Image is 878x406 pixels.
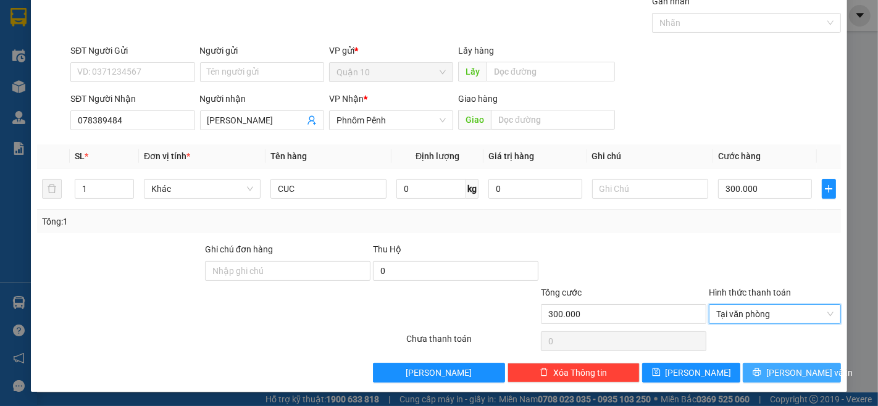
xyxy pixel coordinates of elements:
span: Thu Hộ [373,244,401,254]
span: kg [466,179,479,199]
th: Ghi chú [587,144,714,168]
label: Hình thức thanh toán [709,288,791,297]
span: Đơn vị tính [144,151,190,161]
li: VP Quận 10 [6,52,85,66]
button: save[PERSON_NAME] [642,363,740,383]
div: SĐT Người Gửi [70,44,194,57]
button: printer[PERSON_NAME] và In [743,363,841,383]
div: Tổng: 1 [42,215,340,228]
button: plus [822,179,837,199]
span: environment [6,68,15,77]
span: Giá trị hàng [488,151,534,161]
span: [PERSON_NAME] [406,366,472,379]
span: environment [85,68,94,77]
input: Dọc đường [487,62,615,81]
span: Tổng cước [541,288,582,297]
button: deleteXóa Thông tin [508,363,640,383]
span: SL [75,151,85,161]
div: Chưa thanh toán [406,332,540,354]
div: SĐT Người Nhận [70,92,194,106]
span: Lấy hàng [458,46,494,56]
span: Phnôm Pênh [337,111,446,130]
div: Người nhận [200,92,324,106]
span: plus [822,184,836,194]
b: [STREET_ADDRESS] [6,81,83,91]
label: Ghi chú đơn hàng [205,244,273,254]
span: Tên hàng [270,151,307,161]
button: [PERSON_NAME] [373,363,505,383]
span: Giao hàng [458,94,498,104]
input: VD: Bàn, Ghế [270,179,387,199]
span: Lấy [458,62,487,81]
span: Cước hàng [718,151,761,161]
span: [PERSON_NAME] và In [766,366,853,379]
div: Người gửi [200,44,324,57]
li: VP Phnôm Pênh [85,52,164,66]
b: [STREET_ADDRESS] [85,81,162,91]
div: VP gửi [329,44,453,57]
li: [PERSON_NAME] [6,6,179,30]
span: [PERSON_NAME] [666,366,732,379]
span: delete [540,368,548,378]
button: delete [42,179,62,199]
span: Tại văn phòng [716,305,834,323]
span: user-add [307,115,317,125]
span: save [652,368,661,378]
input: Ghi Chú [592,179,709,199]
input: 0 [488,179,582,199]
span: Xóa Thông tin [553,366,607,379]
span: Khác [151,180,253,198]
input: Dọc đường [491,110,615,130]
span: Giao [458,110,491,130]
span: Định lượng [416,151,459,161]
span: VP Nhận [329,94,364,104]
span: printer [753,368,761,378]
span: Quận 10 [337,63,446,81]
input: Ghi chú đơn hàng [205,261,370,281]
